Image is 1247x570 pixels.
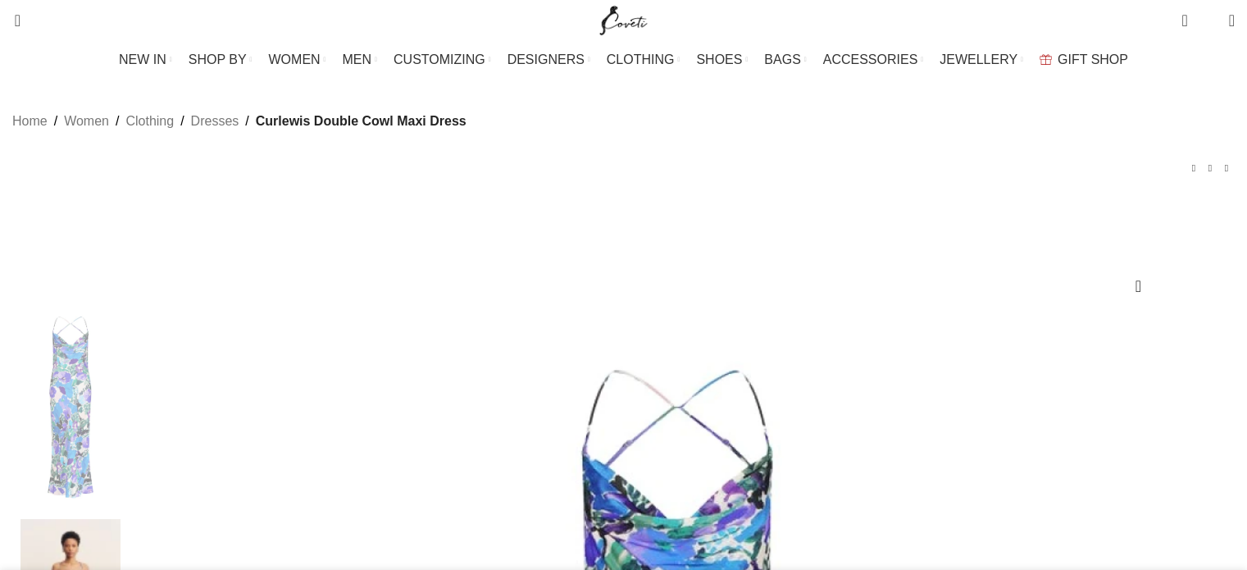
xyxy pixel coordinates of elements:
[1173,4,1195,37] a: 0
[1183,8,1195,21] span: 0
[1040,43,1128,76] a: GIFT SHOP
[394,43,491,76] a: CUSTOMIZING
[823,43,924,76] a: ACCESSORIES
[119,43,172,76] a: NEW IN
[343,52,372,67] span: MEN
[20,304,121,511] img: Curlewis Double Cowl Maxi Dress
[394,52,485,67] span: CUSTOMIZING
[823,52,918,67] span: ACCESSORIES
[189,52,247,67] span: SHOP BY
[1186,160,1202,176] a: Previous product
[1218,160,1235,176] a: Next product
[607,43,680,76] a: CLOTHING
[1204,16,1216,29] span: 0
[764,52,800,67] span: BAGS
[269,43,326,76] a: WOMEN
[343,43,377,76] a: MEN
[940,52,1017,67] span: JEWELLERY
[764,43,806,76] a: BAGS
[12,111,48,132] a: Home
[1058,52,1128,67] span: GIFT SHOP
[64,111,109,132] a: Women
[12,111,466,132] nav: Breadcrumb
[256,111,466,132] span: Curlewis Double Cowl Maxi Dress
[507,43,590,76] a: DESIGNERS
[507,52,585,67] span: DESIGNERS
[191,111,239,132] a: Dresses
[1200,4,1217,37] div: My Wishlist
[4,43,1243,76] div: Main navigation
[940,43,1023,76] a: JEWELLERY
[596,12,651,26] a: Site logo
[189,43,253,76] a: SHOP BY
[269,52,321,67] span: WOMEN
[696,43,748,76] a: SHOES
[125,111,174,132] a: Clothing
[607,52,675,67] span: CLOTHING
[119,52,166,67] span: NEW IN
[4,4,20,37] a: Search
[1040,54,1052,65] img: GiftBag
[696,52,742,67] span: SHOES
